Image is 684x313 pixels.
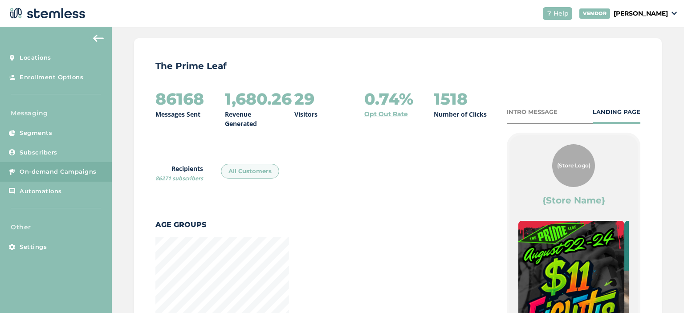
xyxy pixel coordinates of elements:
span: On-demand Campaigns [20,167,97,176]
span: Settings [20,243,47,252]
p: Number of Clicks [434,110,487,119]
span: Automations [20,187,62,196]
span: 86271 subscribers [155,175,203,182]
h2: 86168 [155,90,204,108]
label: Age Groups [155,220,289,230]
p: Revenue Generated [225,110,280,128]
div: INTRO MESSAGE [507,108,558,117]
iframe: Chat Widget [639,270,684,313]
img: icon-arrow-back-accent-c549486e.svg [93,35,104,42]
h2: 1,680.26 [225,90,292,108]
h2: 29 [294,90,314,108]
div: All Customers [221,164,279,179]
p: [PERSON_NAME] [614,9,668,18]
span: Enrollment Options [20,73,83,82]
div: LANDING PAGE [593,108,640,117]
span: Segments [20,129,52,138]
label: {Store Name} [542,194,605,207]
span: {Store Logo} [557,162,590,170]
label: Recipients [155,164,203,183]
h2: 0.74% [364,90,413,108]
span: Help [554,9,569,18]
p: Messages Sent [155,110,200,119]
img: icon_down-arrow-small-66adaf34.svg [672,12,677,15]
h2: 1518 [434,90,468,108]
p: Visitors [294,110,318,119]
span: Subscribers [20,148,57,157]
img: logo-dark-0685b13c.svg [7,4,85,22]
img: icon-help-white-03924b79.svg [546,11,552,16]
div: VENDOR [579,8,610,19]
a: Opt Out Rate [364,110,408,119]
span: Locations [20,53,51,62]
p: The Prime Leaf [155,60,640,72]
